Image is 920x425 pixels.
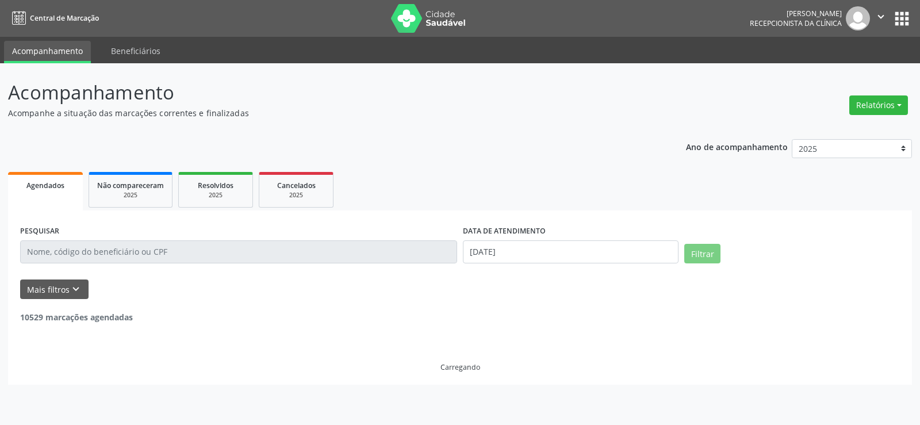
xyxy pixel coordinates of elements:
[440,362,480,372] div: Carregando
[8,9,99,28] a: Central de Marcação
[103,41,168,61] a: Beneficiários
[198,181,233,190] span: Resolvidos
[97,191,164,200] div: 2025
[277,181,316,190] span: Cancelados
[30,13,99,23] span: Central de Marcação
[463,223,546,240] label: DATA DE ATENDIMENTO
[875,10,887,23] i: 
[684,244,720,263] button: Filtrar
[892,9,912,29] button: apps
[4,41,91,63] a: Acompanhamento
[750,18,842,28] span: Recepcionista da clínica
[8,107,641,119] p: Acompanhe a situação das marcações correntes e finalizadas
[686,139,788,154] p: Ano de acompanhamento
[463,240,678,263] input: Selecione um intervalo
[26,181,64,190] span: Agendados
[846,6,870,30] img: img
[849,95,908,115] button: Relatórios
[750,9,842,18] div: [PERSON_NAME]
[870,6,892,30] button: 
[20,279,89,300] button: Mais filtroskeyboard_arrow_down
[8,78,641,107] p: Acompanhamento
[20,312,133,323] strong: 10529 marcações agendadas
[97,181,164,190] span: Não compareceram
[187,191,244,200] div: 2025
[20,223,59,240] label: PESQUISAR
[20,240,457,263] input: Nome, código do beneficiário ou CPF
[267,191,325,200] div: 2025
[70,283,82,296] i: keyboard_arrow_down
